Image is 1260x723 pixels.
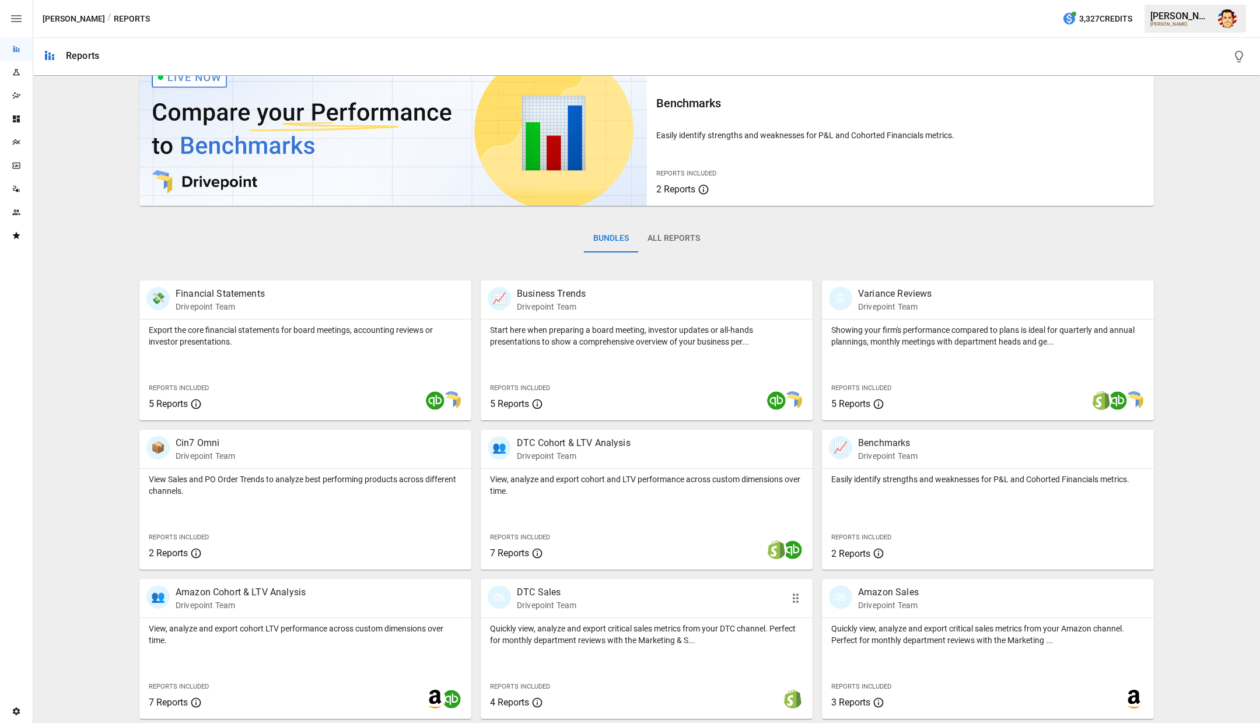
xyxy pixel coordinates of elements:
[1058,8,1137,30] button: 3,327Credits
[858,287,932,301] p: Variance Reviews
[858,585,919,599] p: Amazon Sales
[517,301,586,313] p: Drivepoint Team
[149,534,209,541] span: Reports Included
[638,224,709,252] button: All Reports
[488,287,511,310] div: 📈
[517,599,576,611] p: Drivepoint Team
[858,436,918,450] p: Benchmarks
[490,473,803,497] p: View, analyze and export cohort and LTV performance across custom dimensions over time.
[107,12,111,26] div: /
[656,129,1145,141] p: Easily identify strengths and weaknesses for P&L and Cohorted Financials metrics.
[1211,2,1244,35] button: Austin Gardner-Smith
[490,683,550,690] span: Reports Included
[656,184,695,195] span: 2 Reports
[1125,690,1143,708] img: amazon
[149,324,462,348] p: Export the core financial statements for board meetings, accounting reviews or investor presentat...
[656,94,1145,113] h6: Benchmarks
[149,683,209,690] span: Reports Included
[149,547,188,559] span: 2 Reports
[831,324,1144,348] p: Showing your firm's performance compared to plans is ideal for quarterly and annual plannings, mo...
[831,683,891,690] span: Reports Included
[831,548,870,559] span: 2 Reports
[490,384,550,392] span: Reports Included
[831,534,891,541] span: Reports Included
[490,324,803,348] p: Start here when preparing a board meeting, investor updates or all-hands presentations to show a ...
[490,623,803,646] p: Quickly view, analyze and export critical sales metrics from your DTC channel. Perfect for monthl...
[1125,391,1143,410] img: smart model
[149,623,462,646] p: View, analyze and export cohort LTV performance across custom dimensions over time.
[831,623,1144,646] p: Quickly view, analyze and export critical sales metrics from your Amazon channel. Perfect for mon...
[146,436,170,459] div: 📦
[149,473,462,497] p: View Sales and PO Order Trends to analyze best performing products across different channels.
[149,384,209,392] span: Reports Included
[149,697,188,708] span: 7 Reports
[149,398,188,409] span: 5 Reports
[176,287,265,301] p: Financial Statements
[176,450,235,462] p: Drivepoint Team
[858,599,919,611] p: Drivepoint Team
[767,541,786,559] img: shopify
[176,599,306,611] p: Drivepoint Team
[139,54,647,206] img: video thumbnail
[1150,10,1211,22] div: [PERSON_NAME]
[442,391,461,410] img: smart model
[829,585,852,609] div: 🛍
[488,436,511,459] div: 👥
[517,450,631,462] p: Drivepoint Team
[490,697,529,708] span: 4 Reports
[783,391,802,410] img: smart model
[66,50,99,61] div: Reports
[831,473,1144,485] p: Easily identify strengths and weaknesses for P&L and Cohorted Financials metrics.
[767,391,786,410] img: quickbooks
[517,287,586,301] p: Business Trends
[829,436,852,459] div: 📈
[488,585,511,609] div: 🛍
[426,391,444,410] img: quickbooks
[831,384,891,392] span: Reports Included
[517,585,576,599] p: DTC Sales
[1108,391,1127,410] img: quickbooks
[490,534,550,541] span: Reports Included
[858,450,918,462] p: Drivepoint Team
[584,224,638,252] button: Bundles
[442,690,461,708] img: quickbooks
[1092,391,1111,410] img: shopify
[176,585,306,599] p: Amazon Cohort & LTV Analysis
[829,287,852,310] div: 🗓
[146,287,170,310] div: 💸
[176,301,265,313] p: Drivepoint Team
[176,436,235,450] p: Cin7 Omni
[783,690,802,708] img: shopify
[831,697,870,708] span: 3 Reports
[490,547,529,559] span: 7 Reports
[831,398,870,409] span: 5 Reports
[783,541,802,559] img: quickbooks
[656,170,716,177] span: Reports Included
[1218,9,1237,28] img: Austin Gardner-Smith
[858,301,932,313] p: Drivepoint Team
[1150,22,1211,27] div: [PERSON_NAME]
[517,436,631,450] p: DTC Cohort & LTV Analysis
[1079,12,1132,26] span: 3,327 Credits
[146,585,170,609] div: 👥
[426,690,444,708] img: amazon
[43,12,105,26] button: [PERSON_NAME]
[490,398,529,409] span: 5 Reports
